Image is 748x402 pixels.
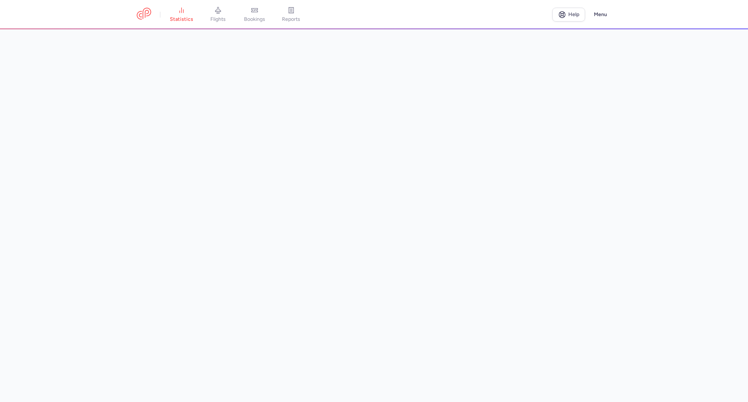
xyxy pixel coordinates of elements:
span: bookings [244,16,265,23]
a: bookings [236,7,273,23]
span: Help [568,12,579,17]
a: reports [273,7,309,23]
a: statistics [163,7,200,23]
span: statistics [170,16,193,23]
span: reports [282,16,300,23]
a: CitizenPlane red outlined logo [137,8,151,21]
a: flights [200,7,236,23]
a: Help [552,8,585,22]
span: flights [210,16,226,23]
button: Menu [589,8,611,22]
